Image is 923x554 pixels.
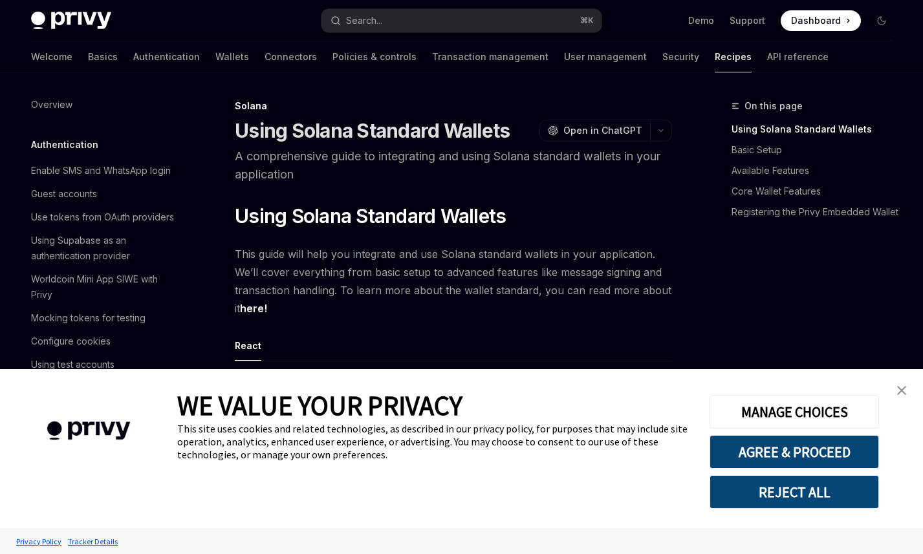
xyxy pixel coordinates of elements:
[31,272,179,303] div: Worldcoin Mini App SIWE with Privy
[897,386,906,395] img: close banner
[710,475,879,509] button: REJECT ALL
[265,41,317,72] a: Connectors
[889,378,915,403] a: close banner
[235,330,261,361] div: React
[321,9,602,32] button: Open search
[539,120,650,142] button: Open in ChatGPT
[564,41,647,72] a: User management
[732,160,902,181] a: Available Features
[781,10,861,31] a: Dashboard
[31,233,179,264] div: Using Supabase as an authentication provider
[177,389,462,422] span: WE VALUE YOUR PRIVACY
[21,159,186,182] a: Enable SMS and WhatsApp login
[177,422,690,461] div: This site uses cookies and related technologies, as described in our privacy policy, for purposes...
[432,41,548,72] a: Transaction management
[19,403,158,459] img: company logo
[31,357,114,372] div: Using test accounts
[732,202,902,222] a: Registering the Privy Embedded Wallet
[31,163,171,178] div: Enable SMS and WhatsApp login
[732,119,902,140] a: Using Solana Standard Wallets
[21,182,186,206] a: Guest accounts
[235,147,672,184] p: A comprehensive guide to integrating and using Solana standard wallets in your application
[563,124,642,137] span: Open in ChatGPT
[21,93,186,116] a: Overview
[235,119,510,142] h1: Using Solana Standard Wallets
[31,12,111,30] img: dark logo
[88,41,118,72] a: Basics
[235,100,672,112] div: Solana
[21,206,186,229] a: Use tokens from OAuth providers
[235,245,672,317] span: This guide will help you integrate and use Solana standard wallets in your application. We’ll cov...
[31,186,97,202] div: Guest accounts
[662,41,699,72] a: Security
[580,16,594,26] span: ⌘ K
[710,435,879,469] button: AGREE & PROCEED
[21,229,186,268] a: Using Supabase as an authentication provider
[346,13,382,28] div: Search...
[65,530,121,553] a: Tracker Details
[13,530,65,553] a: Privacy Policy
[871,10,892,31] button: Toggle dark mode
[732,140,902,160] a: Basic Setup
[240,302,267,315] a: here!
[215,41,249,72] a: Wallets
[21,306,186,330] a: Mocking tokens for testing
[791,14,841,27] span: Dashboard
[744,98,803,114] span: On this page
[332,41,417,72] a: Policies & controls
[21,330,186,353] a: Configure cookies
[235,204,506,228] span: Using Solana Standard Wallets
[31,41,72,72] a: Welcome
[31,137,98,153] h5: Authentication
[31,209,174,225] div: Use tokens from OAuth providers
[767,41,829,72] a: API reference
[31,97,72,112] div: Overview
[31,334,111,349] div: Configure cookies
[715,41,752,72] a: Recipes
[31,310,146,326] div: Mocking tokens for testing
[710,395,879,429] button: MANAGE CHOICES
[21,353,186,376] a: Using test accounts
[732,181,902,202] a: Core Wallet Features
[730,14,765,27] a: Support
[21,268,186,306] a: Worldcoin Mini App SIWE with Privy
[688,14,714,27] a: Demo
[133,41,200,72] a: Authentication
